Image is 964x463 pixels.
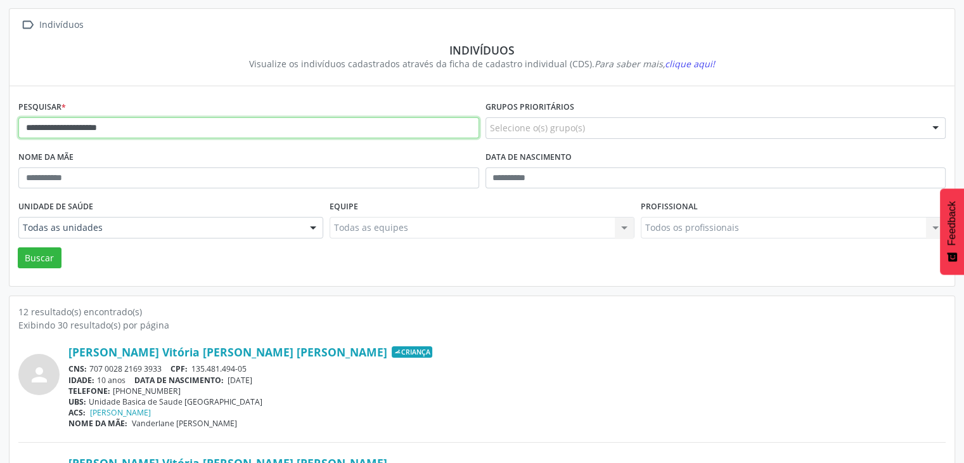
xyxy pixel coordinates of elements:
span: Feedback [946,201,958,245]
span: Vanderlane [PERSON_NAME] [132,418,237,429]
span: Criança [392,346,432,358]
label: Grupos prioritários [485,98,574,117]
span: CPF: [170,363,188,374]
span: NOME DA MÃE: [68,418,127,429]
span: DATA DE NASCIMENTO: [134,375,224,386]
div: Unidade Basica de Saude [GEOGRAPHIC_DATA] [68,396,946,407]
div: 10 anos [68,375,946,386]
span: 135.481.494-05 [191,363,247,374]
div: 707 0028 2169 3933 [68,363,946,374]
span: CNS: [68,363,87,374]
span: ACS: [68,407,86,418]
label: Profissional [641,197,698,217]
label: Nome da mãe [18,148,74,167]
div: Indivíduos [37,16,86,34]
div: 12 resultado(s) encontrado(s) [18,305,946,318]
span: TELEFONE: [68,386,110,396]
div: Indivíduos [27,43,937,57]
a: [PERSON_NAME] Vitória [PERSON_NAME] [PERSON_NAME] [68,345,387,359]
span: IDADE: [68,375,94,386]
span: UBS: [68,396,86,407]
div: Visualize os indivíduos cadastrados através da ficha de cadastro individual (CDS). [27,57,937,70]
button: Buscar [18,247,61,269]
span: clique aqui! [665,58,715,70]
label: Equipe [330,197,358,217]
i: person [28,363,51,386]
label: Pesquisar [18,98,66,117]
i:  [18,16,37,34]
a:  Indivíduos [18,16,86,34]
i: Para saber mais, [594,58,715,70]
span: Todas as unidades [23,221,297,234]
span: Selecione o(s) grupo(s) [490,121,585,134]
a: [PERSON_NAME] [90,407,151,418]
button: Feedback - Mostrar pesquisa [940,188,964,275]
div: Exibindo 30 resultado(s) por página [18,318,946,332]
div: [PHONE_NUMBER] [68,386,946,396]
span: [DATE] [228,375,252,386]
label: Unidade de saúde [18,197,93,217]
label: Data de nascimento [485,148,572,167]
